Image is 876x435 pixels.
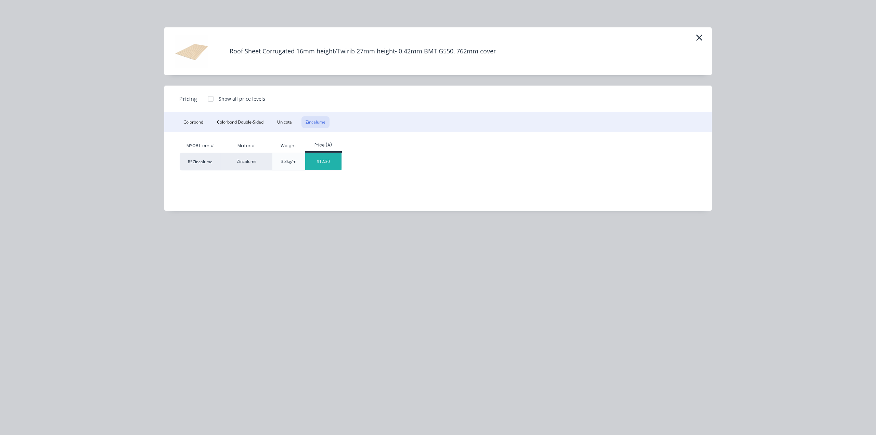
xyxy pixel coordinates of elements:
[175,34,209,68] img: Roof Sheet Corrugated 16mm height/Twirib 27mm height- 0.42mm BMT G550, 762mm cover
[305,142,342,148] div: Price (A)
[179,95,197,103] span: Pricing
[281,158,296,165] div: 3.3kg/m
[179,116,207,128] button: Colorbond
[213,116,268,128] button: Colorbond Double-Sided
[305,153,342,170] div: $12.30
[180,153,221,170] div: RSZincalume
[273,116,296,128] button: Unicote
[180,139,221,153] div: MYOB Item #
[301,116,330,128] button: Zincalume
[219,45,506,58] h4: Roof Sheet Corrugated 16mm height/Twirib 27mm height- 0.42mm BMT G550, 762mm cover
[221,153,272,170] div: Zincalume
[221,139,272,153] div: Material
[219,95,265,102] div: Show all price levels
[275,137,302,154] div: Weight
